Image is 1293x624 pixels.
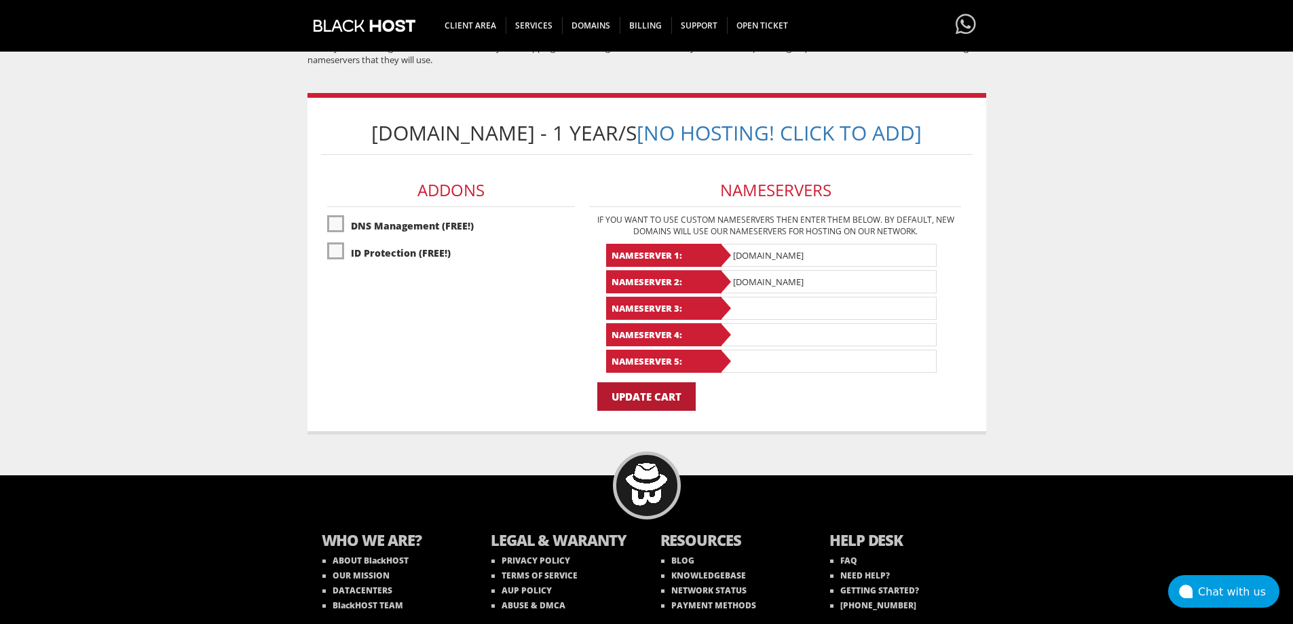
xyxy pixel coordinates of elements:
[727,17,798,34] span: Open Ticket
[606,323,722,346] b: Nameserver 4:
[661,570,746,581] a: KNOWLEDGEBASE
[491,585,552,596] a: AUP POLICY
[562,17,620,34] span: Domains
[506,17,563,34] span: SERVICES
[637,119,922,147] a: [No Hosting! Click to Add]
[661,600,756,611] a: PAYMENT METHODS
[597,382,696,411] input: Update Cart
[606,244,722,267] b: Nameserver 1:
[491,530,633,553] b: LEGAL & WARANTY
[830,585,919,596] a: GETTING STARTED?
[1198,585,1279,598] div: Chat with us
[606,297,722,320] b: Nameserver 3:
[327,241,575,265] label: ID Protection (FREE!)
[322,530,464,553] b: WHO WE ARE?
[625,463,668,506] img: BlackHOST mascont, Blacky.
[661,585,747,596] a: NETWORK STATUS
[606,350,722,373] b: Nameserver 5:
[491,555,570,566] a: PRIVACY POLICY
[321,111,973,155] h1: [DOMAIN_NAME] - 1 Year/s
[606,270,722,293] b: Nameserver 2:
[327,175,575,206] h3: Addons
[327,214,575,238] label: DNS Management (FREE!)
[671,17,728,34] span: Support
[322,600,403,611] a: BlackHOST TEAM
[590,214,961,237] p: If you want to use custom nameservers then enter them below. By default, new domains will use our...
[491,600,565,611] a: ABUSE & DMCA
[322,555,409,566] a: ABOUT BlackHOST
[435,17,506,34] span: CLIENT AREA
[830,555,857,566] a: FAQ
[830,600,916,611] a: [PHONE_NUMBER]
[660,530,803,553] b: RESOURCES
[661,555,694,566] a: BLOG
[620,17,672,34] span: Billing
[590,175,961,206] h3: Nameservers
[830,570,890,581] a: NEED HELP?
[1168,575,1279,608] button: Chat with us
[829,530,972,553] b: HELP DESK
[307,41,986,66] p: Below you can configure the domain names in your shopping cart selecting the addon services you w...
[322,585,392,596] a: DATACENTERS
[491,570,578,581] a: TERMS OF SERVICE
[322,570,390,581] a: OUR MISSION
